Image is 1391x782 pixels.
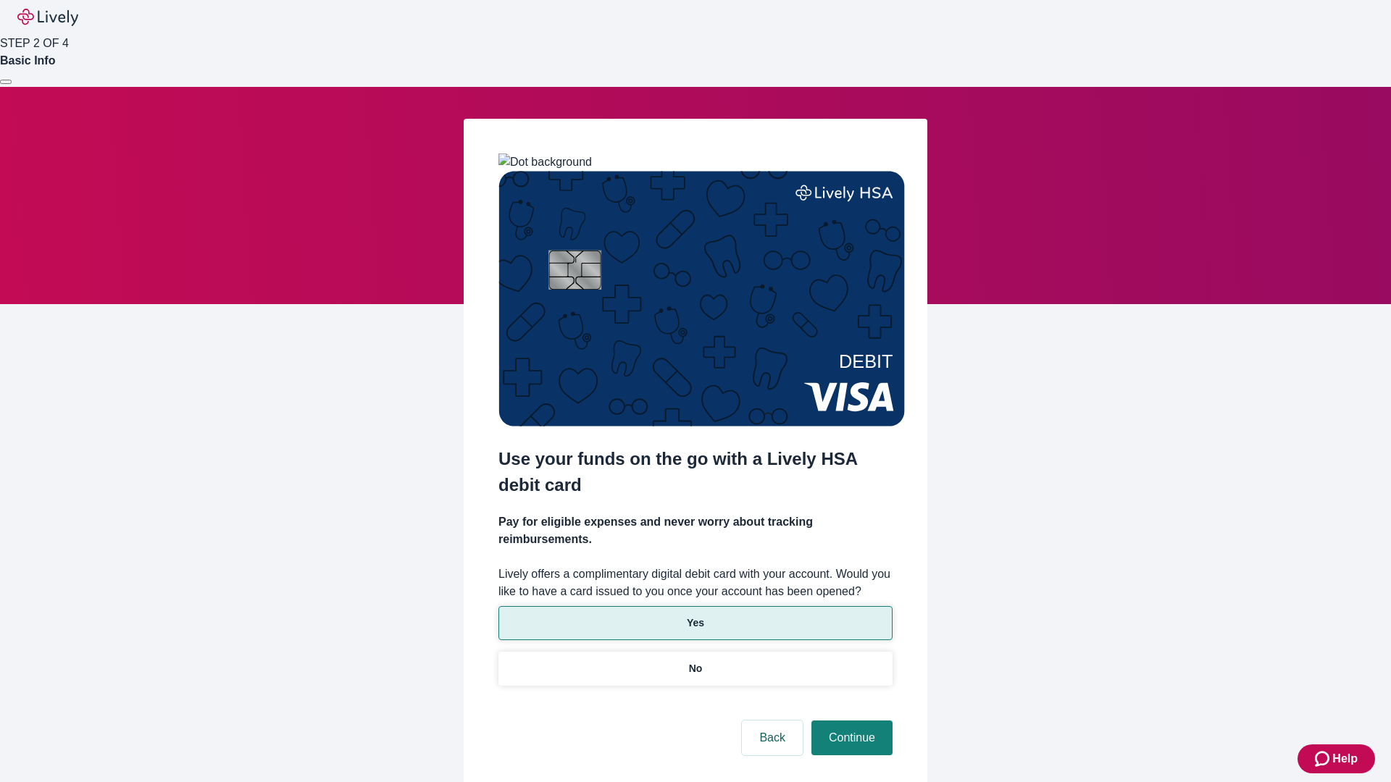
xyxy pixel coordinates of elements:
[498,513,893,548] h4: Pay for eligible expenses and never worry about tracking reimbursements.
[687,615,704,631] p: Yes
[742,720,803,755] button: Back
[498,446,893,498] h2: Use your funds on the go with a Lively HSA debit card
[498,606,893,640] button: Yes
[498,652,893,686] button: No
[1332,750,1358,768] span: Help
[811,720,893,755] button: Continue
[498,171,905,426] img: Debit card
[1315,750,1332,768] svg: Zendesk support icon
[1298,744,1375,773] button: Zendesk support iconHelp
[17,9,78,26] img: Lively
[498,154,592,171] img: Dot background
[498,566,893,600] label: Lively offers a complimentary digital debit card with your account. Would you like to have a card...
[689,661,703,676] p: No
